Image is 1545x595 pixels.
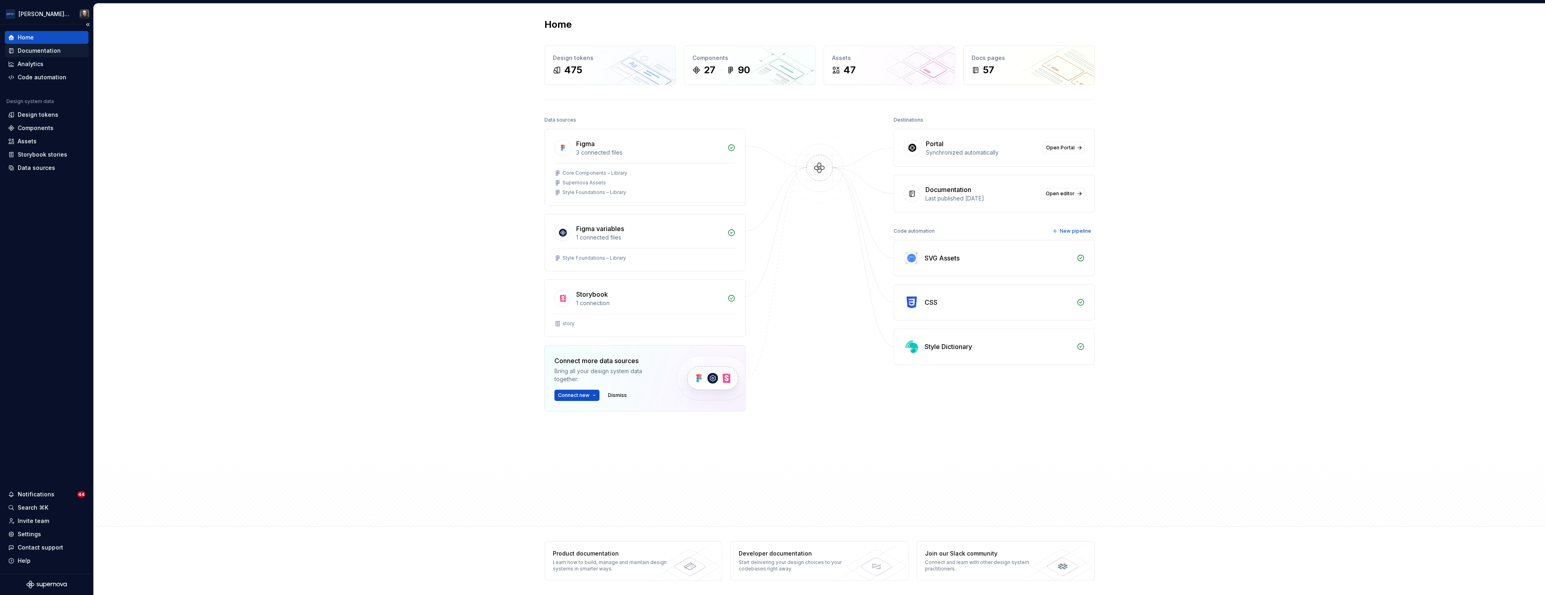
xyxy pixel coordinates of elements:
a: Design tokens475 [544,45,676,85]
div: Design tokens [553,54,667,62]
div: Style Foundations – Library [562,255,626,261]
a: Open editor [1042,188,1085,199]
div: Storybook stories [18,151,67,159]
div: Invite team [18,517,49,525]
a: Code automation [5,71,89,84]
a: Storybook1 connectionstory [544,279,746,337]
button: Notifications44 [5,488,89,501]
button: Contact support [5,541,89,554]
div: Connect more data sources [554,356,663,366]
div: 475 [564,64,582,76]
div: Code automation [894,225,935,237]
div: 47 [843,64,856,76]
div: Learn how to build, manage and maintain design systems in smarter ways. [553,559,670,572]
div: 90 [738,64,750,76]
div: Bring all your design system data together. [554,367,663,383]
div: Core Components – Library [562,170,627,176]
div: Join our Slack community [925,550,1042,558]
a: Invite team [5,514,89,527]
div: Last published [DATE] [925,194,1037,202]
div: Start delivering your design choices to your codebases right away. [739,559,856,572]
a: Home [5,31,89,44]
div: Help [18,557,31,565]
div: Contact support [18,543,63,552]
div: Developer documentation [739,550,856,558]
div: Design tokens [18,111,58,119]
div: Assets [832,54,947,62]
div: Data sources [544,114,576,126]
svg: Supernova Logo [27,581,67,589]
a: Figma3 connected filesCore Components – LibrarySupernova AssetsStyle Foundations – Library [544,129,746,206]
div: Figma variables [576,224,624,233]
div: Supernova Assets [562,180,606,186]
div: Docs pages [972,54,1086,62]
a: Analytics [5,58,89,70]
a: Assets47 [824,45,955,85]
div: CSS [925,297,937,307]
a: Data sources [5,161,89,174]
h2: Home [544,18,572,31]
a: Assets [5,135,89,148]
div: Notifications [18,490,54,498]
span: 44 [77,491,85,498]
div: Figma [576,139,595,149]
div: Connect and learn with other design system practitioners. [925,559,1042,572]
div: 1 connection [576,299,723,307]
div: Style Foundations – Library [562,189,626,196]
div: Settings [18,530,41,538]
span: Open Portal [1046,145,1075,151]
div: SVG Assets [925,253,960,263]
a: Components2790 [684,45,816,85]
div: Documentation [925,185,971,194]
a: Product documentationLearn how to build, manage and maintain design systems in smarter ways. [544,541,723,581]
div: [PERSON_NAME] Airlines [19,10,70,18]
button: Search ⌘K [5,501,89,514]
div: Components [692,54,807,62]
div: Search ⌘K [18,504,48,512]
div: Destinations [894,114,923,126]
span: Connect new [558,392,589,399]
button: Collapse sidebar [82,19,93,30]
div: Assets [18,137,37,145]
span: Dismiss [608,392,627,399]
span: New pipeline [1060,228,1091,234]
div: 57 [983,64,994,76]
a: Docs pages57 [963,45,1095,85]
a: Figma variables1 connected filesStyle Foundations – Library [544,214,746,271]
div: Documentation [18,47,61,55]
div: Design system data [6,98,54,105]
a: Design tokens [5,108,89,121]
div: Product documentation [553,550,670,558]
div: 1 connected files [576,233,723,242]
button: [PERSON_NAME] AirlinesTeunis Vorsteveld [2,5,92,23]
div: story [562,320,575,327]
a: Developer documentationStart delivering your design choices to your codebases right away. [730,541,908,581]
div: Style Dictionary [925,342,972,351]
img: f0306bc8-3074-41fb-b11c-7d2e8671d5eb.png [6,9,15,19]
div: Synchronized automatically [926,149,1038,157]
a: Join our Slack communityConnect and learn with other design system practitioners. [917,541,1095,581]
div: Storybook [576,289,608,299]
a: Open Portal [1042,142,1085,153]
button: Connect new [554,390,599,401]
button: Help [5,554,89,567]
div: 3 connected files [576,149,723,157]
button: Dismiss [604,390,630,401]
div: Home [18,33,34,41]
div: 27 [704,64,715,76]
div: Code automation [18,73,66,81]
a: Components [5,122,89,134]
div: Components [18,124,54,132]
div: Portal [926,139,943,149]
a: Settings [5,528,89,541]
img: Teunis Vorsteveld [80,9,89,19]
button: New pipeline [1050,225,1095,237]
a: Documentation [5,44,89,57]
span: Open editor [1046,190,1075,197]
div: Data sources [18,164,55,172]
a: Storybook stories [5,148,89,161]
div: Analytics [18,60,43,68]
